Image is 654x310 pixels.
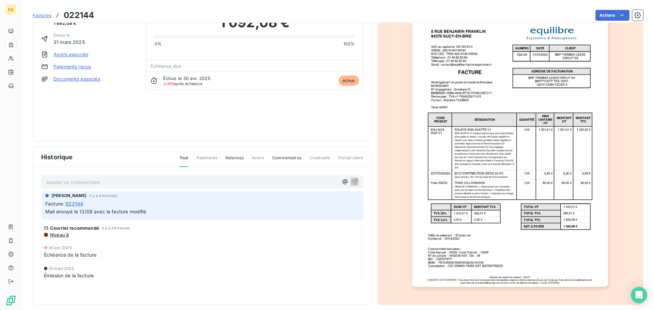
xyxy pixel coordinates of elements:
[180,155,188,167] span: Tout
[65,200,83,207] span: 022144
[53,63,91,70] a: Paiements reçus
[53,38,85,46] span: 31 mars 2025
[51,193,87,199] span: [PERSON_NAME]
[53,32,85,38] span: Émise le
[412,10,608,287] img: invoice_thumbnail
[5,4,16,15] div: EQ
[339,76,359,86] span: échue
[53,51,88,58] a: Avoirs associés
[343,41,355,47] span: 100%
[33,12,51,19] a: Factures
[41,152,73,162] span: Historique
[33,13,51,18] span: Factures
[49,246,72,250] span: 30 avr. 2025
[53,76,100,82] a: Documents associés
[49,232,69,238] span: Niveau 8
[44,251,96,258] span: Échéance de la facture
[151,63,182,69] span: Échéance due
[252,155,264,166] span: Avoirs
[64,9,94,21] h3: 022144
[45,200,64,207] span: Facture :
[89,194,117,198] span: il y a 4 minutes
[595,10,629,21] button: Actions
[49,266,74,271] span: 31 mars 2025
[45,209,146,214] span: Mail envoyé le 13/08 avec la facture modifié
[155,41,161,47] span: 0%
[50,225,99,231] span: Courrier recommandé
[53,20,81,27] span: 1 692,08 €
[225,155,244,166] span: Relances
[338,155,363,166] span: Portail client
[102,226,130,230] span: il y a 24 heures
[163,82,203,86] span: après échéance
[310,155,330,166] span: Creditsafe
[197,155,217,166] span: Paiements
[631,287,647,303] div: Open Intercom Messenger
[163,76,211,81] span: Échue le 30 avr. 2025
[44,272,94,279] span: Émission de la facture
[272,155,301,166] span: Commentaires
[5,295,16,306] img: Logo LeanPay
[163,81,174,86] span: J+105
